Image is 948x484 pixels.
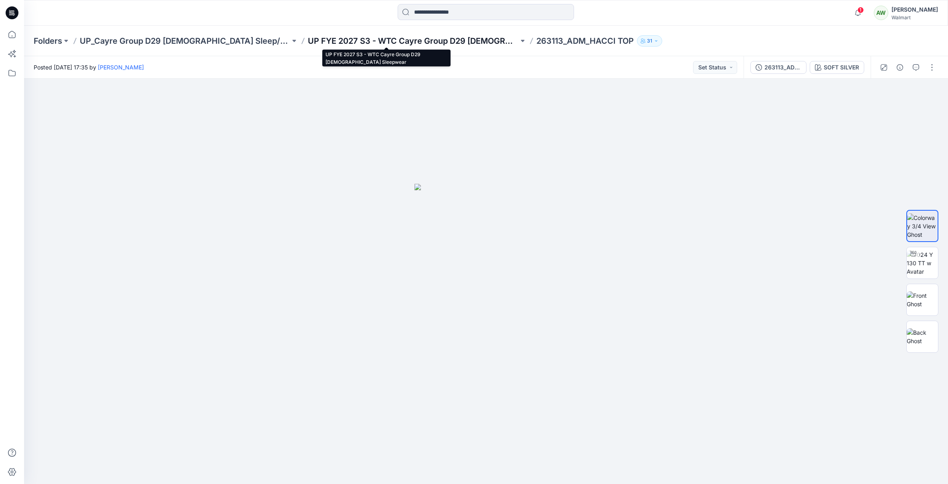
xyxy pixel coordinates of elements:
[857,7,864,13] span: 1
[824,63,859,72] div: SOFT SILVER
[80,35,290,47] a: UP_Cayre Group D29 [DEMOGRAPHIC_DATA] Sleep/Loungewear
[637,35,662,47] button: 31
[750,61,807,74] button: 263113_ADM_HACCI TOP
[414,184,558,484] img: eyJhbGciOiJIUzI1NiIsImtpZCI6IjAiLCJzbHQiOiJzZXMiLCJ0eXAiOiJKV1QifQ.eyJkYXRhIjp7InR5cGUiOiJzdG9yYW...
[907,291,938,308] img: Front Ghost
[810,61,864,74] button: SOFT SILVER
[647,37,652,45] p: 31
[893,61,906,74] button: Details
[764,63,801,72] div: 263113_ADM_HACCI TOP
[34,63,144,71] span: Posted [DATE] 17:35 by
[874,6,888,20] div: AW
[891,5,938,14] div: [PERSON_NAME]
[308,35,518,47] a: UP FYE 2027 S3 - WTC Cayre Group D29 [DEMOGRAPHIC_DATA] Sleepwear
[907,250,938,276] img: 2024 Y 130 TT w Avatar
[891,14,938,20] div: Walmart
[907,328,938,345] img: Back Ghost
[907,214,938,239] img: Colorway 3/4 View Ghost
[34,35,62,47] a: Folders
[536,35,634,47] p: 263113_ADM_HACCI TOP
[98,64,144,71] a: [PERSON_NAME]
